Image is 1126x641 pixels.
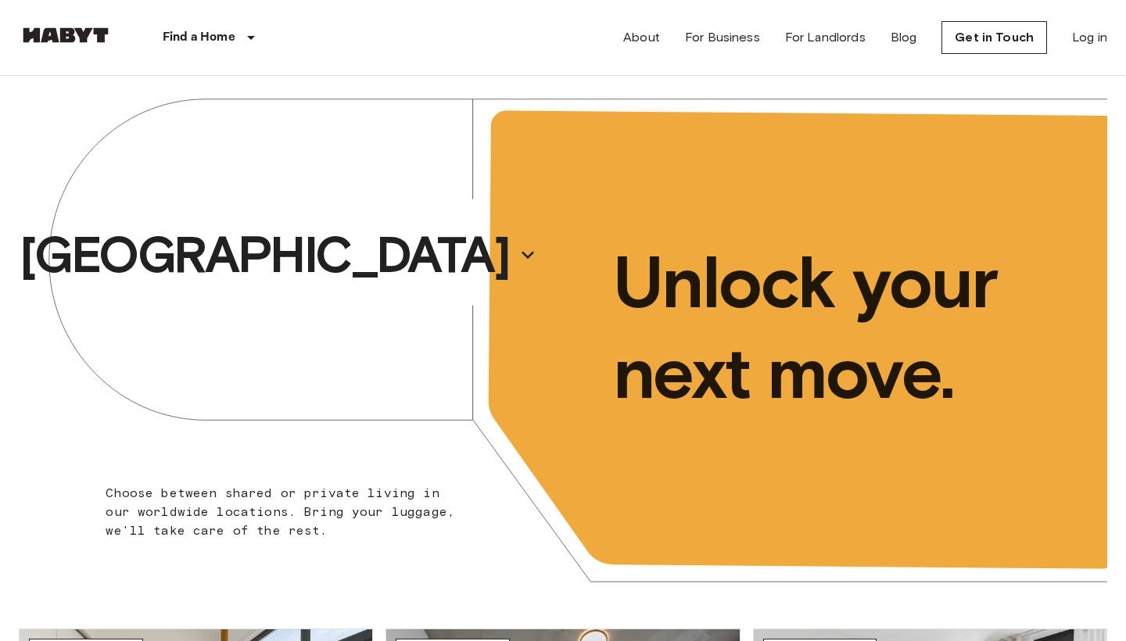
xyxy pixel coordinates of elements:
p: [GEOGRAPHIC_DATA] [20,224,509,286]
p: Choose between shared or private living in our worldwide locations. Bring your luggage, we'll tak... [106,484,464,540]
a: Get in Touch [941,21,1047,54]
p: Find a Home [163,28,235,47]
button: [GEOGRAPHIC_DATA] [13,219,543,291]
a: Blog [891,28,917,47]
img: Habyt [19,27,113,43]
a: For Landlords [785,28,866,47]
a: Log in [1072,28,1107,47]
p: Unlock your next move. [613,237,1082,418]
a: For Business [685,28,760,47]
a: About [623,28,660,47]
